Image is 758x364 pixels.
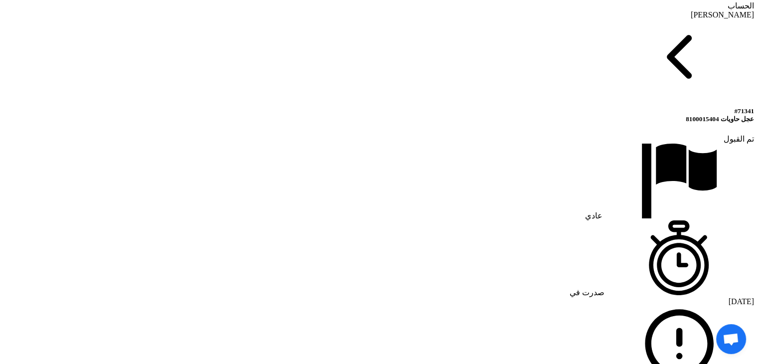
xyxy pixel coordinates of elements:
a: Open chat [716,324,746,354]
span: عادي [585,211,603,220]
div: [DATE] [4,297,754,306]
div: [PERSON_NAME] [4,10,754,19]
span: عجل حاويات 8100015404 [686,115,754,123]
span: تم القبول [724,135,754,143]
div: #71341 [4,107,754,115]
div: صدرت في [4,220,754,297]
h5: عجل حاويات 8100015404 [4,107,754,123]
div: الحساب [4,1,754,10]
